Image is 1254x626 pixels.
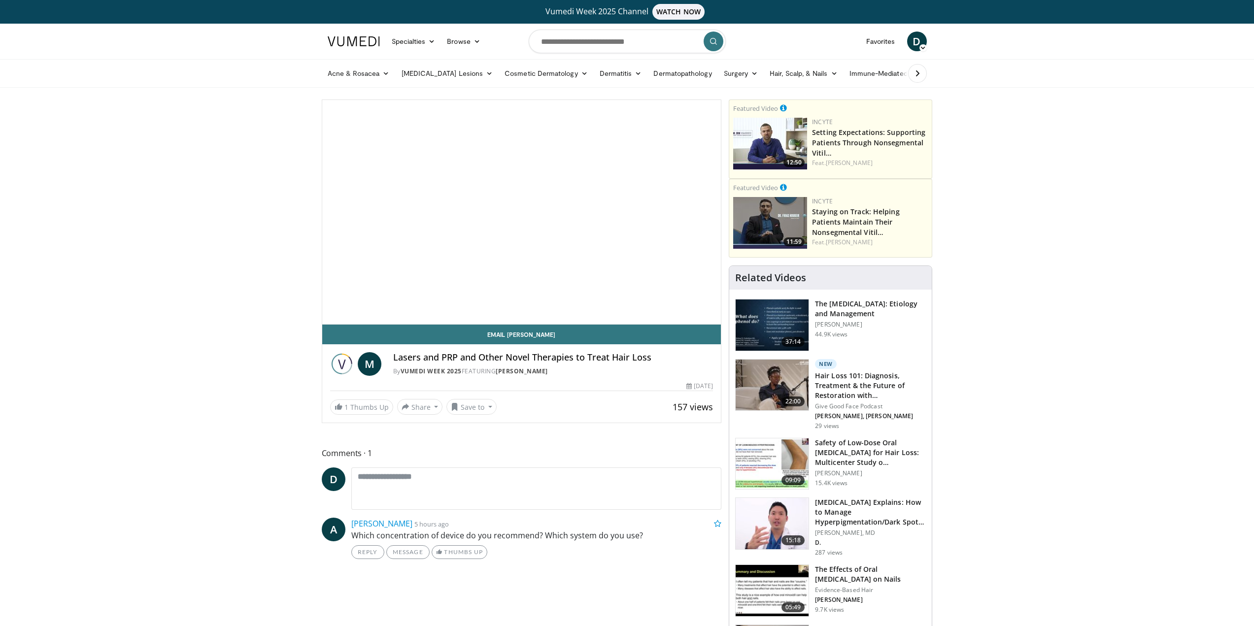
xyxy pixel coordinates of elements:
h3: The [MEDICAL_DATA]: Etiology and Management [815,299,926,319]
a: Email [PERSON_NAME] [322,325,721,344]
a: Thumbs Up [432,545,487,559]
h3: [MEDICAL_DATA] Explains: How to Manage Hyperpigmentation/Dark Spots o… [815,497,926,527]
p: D. [815,539,926,547]
a: [PERSON_NAME] [496,367,548,375]
a: 09:09 Safety of Low-Dose Oral [MEDICAL_DATA] for Hair Loss: Multicenter Study o… [PERSON_NAME] 15... [735,438,926,490]
img: VuMedi Logo [328,36,380,46]
span: 22:00 [781,396,805,406]
h3: Hair Loss 101: Diagnosis, Treatment & the Future of Restoration with… [815,371,926,400]
span: 1 [344,402,348,412]
span: 37:14 [781,337,805,347]
span: WATCH NOW [652,4,705,20]
a: 37:14 The [MEDICAL_DATA]: Etiology and Management [PERSON_NAME] 44.9K views [735,299,926,351]
a: 12:50 [733,118,807,169]
a: Incyte [812,197,833,205]
a: Acne & Rosacea [322,64,396,83]
a: Browse [441,32,486,51]
a: 11:59 [733,197,807,249]
span: 05:49 [781,602,805,612]
p: [PERSON_NAME], MD [815,529,926,537]
div: By FEATURING [393,367,713,376]
h4: Related Videos [735,272,806,284]
span: 09:09 [781,475,805,485]
a: 22:00 New Hair Loss 101: Diagnosis, Treatment & the Future of Restoration with… Give Good Face Po... [735,359,926,430]
a: Surgery [718,64,764,83]
div: [DATE] [686,382,713,391]
a: Specialties [386,32,441,51]
p: 44.9K views [815,330,847,338]
a: [PERSON_NAME] [351,518,412,529]
small: 5 hours ago [414,520,449,528]
a: 15:18 [MEDICAL_DATA] Explains: How to Manage Hyperpigmentation/Dark Spots o… [PERSON_NAME], MD D.... [735,497,926,557]
img: e1503c37-a13a-4aad-9ea8-1e9b5ff728e6.150x105_q85_crop-smart_upscale.jpg [736,498,809,549]
h3: The Effects of Oral [MEDICAL_DATA] on Nails [815,564,926,584]
a: 05:49 The Effects of Oral [MEDICAL_DATA] on Nails Evidence-Based Hair [PERSON_NAME] 9.7K views [735,564,926,617]
a: D [322,467,345,491]
a: [MEDICAL_DATA] Lesions [396,64,499,83]
button: Share [397,399,443,415]
p: 29 views [815,422,839,430]
a: Dermatitis [594,64,648,83]
p: 15.4K views [815,479,847,487]
p: Evidence-Based Hair [815,586,926,594]
div: Feat. [812,238,928,247]
span: 157 views [673,401,713,413]
img: 55e8f689-9f13-4156-9bbf-8a5cd52332a5.150x105_q85_crop-smart_upscale.jpg [736,565,809,616]
small: Featured Video [733,183,778,192]
div: Feat. [812,159,928,167]
a: Vumedi Week 2025 ChannelWATCH NOW [329,4,925,20]
a: A [322,518,345,541]
img: 98b3b5a8-6d6d-4e32-b979-fd4084b2b3f2.png.150x105_q85_crop-smart_upscale.jpg [733,118,807,169]
img: Vumedi Week 2025 [330,352,354,376]
img: 823268b6-bc03-4188-ae60-9bdbfe394016.150x105_q85_crop-smart_upscale.jpg [736,360,809,411]
a: Favorites [860,32,901,51]
span: 12:50 [783,158,805,167]
img: fe0751a3-754b-4fa7-bfe3-852521745b57.png.150x105_q85_crop-smart_upscale.jpg [733,197,807,249]
a: Staying on Track: Helping Patients Maintain Their Nonsegmental Vitil… [812,207,900,237]
p: Which concentration of device do you recommend? Which system do you use? [351,529,722,541]
a: 1 Thumbs Up [330,399,393,415]
p: [PERSON_NAME], [PERSON_NAME] [815,412,926,420]
input: Search topics, interventions [529,30,726,53]
a: Incyte [812,118,833,126]
p: [PERSON_NAME] [815,321,926,329]
a: Vumedi Week 2025 [401,367,462,375]
h3: Safety of Low-Dose Oral [MEDICAL_DATA] for Hair Loss: Multicenter Study o… [815,438,926,467]
h4: Lasers and PRP and Other Novel Therapies to Treat Hair Loss [393,352,713,363]
a: Setting Expectations: Supporting Patients Through Nonsegmental Vitil… [812,128,925,158]
p: [PERSON_NAME] [815,596,926,604]
a: [PERSON_NAME] [826,159,873,167]
img: 83a686ce-4f43-4faf-a3e0-1f3ad054bd57.150x105_q85_crop-smart_upscale.jpg [736,438,809,490]
p: New [815,359,837,369]
video-js: Video Player [322,100,721,325]
a: M [358,352,381,376]
p: 287 views [815,549,843,557]
span: 15:18 [781,535,805,545]
a: [PERSON_NAME] [826,238,873,246]
a: Reply [351,545,384,559]
a: Cosmetic Dermatology [499,64,593,83]
a: Dermatopathology [647,64,717,83]
span: 11:59 [783,237,805,246]
small: Featured Video [733,104,778,113]
a: Message [386,545,430,559]
p: [PERSON_NAME] [815,469,926,477]
a: Immune-Mediated [844,64,923,83]
span: Comments 1 [322,447,722,460]
button: Save to [446,399,497,415]
p: Give Good Face Podcast [815,402,926,410]
a: Hair, Scalp, & Nails [764,64,843,83]
p: 9.7K views [815,606,844,614]
a: D [907,32,927,51]
img: c5af237d-e68a-4dd3-8521-77b3daf9ece4.150x105_q85_crop-smart_upscale.jpg [736,299,809,351]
